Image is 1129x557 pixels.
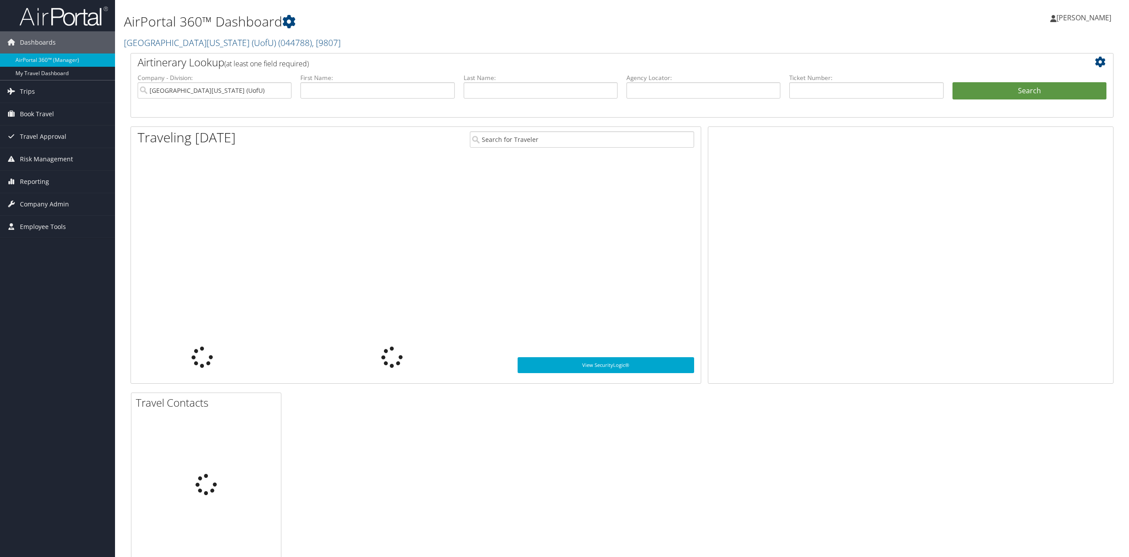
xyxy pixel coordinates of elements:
[789,73,943,82] label: Ticket Number:
[20,193,69,215] span: Company Admin
[138,55,1025,70] h2: Airtinerary Lookup
[124,37,341,49] a: [GEOGRAPHIC_DATA][US_STATE] (UofU)
[20,31,56,53] span: Dashboards
[312,37,341,49] span: , [ 9807 ]
[20,216,66,238] span: Employee Tools
[1056,13,1111,23] span: [PERSON_NAME]
[20,80,35,103] span: Trips
[626,73,780,82] label: Agency Locator:
[464,73,618,82] label: Last Name:
[518,357,694,373] a: View SecurityLogic®
[136,395,281,410] h2: Travel Contacts
[124,12,788,31] h1: AirPortal 360™ Dashboard
[19,6,108,27] img: airportal-logo.png
[224,59,309,69] span: (at least one field required)
[470,131,694,148] input: Search for Traveler
[952,82,1106,100] button: Search
[20,148,73,170] span: Risk Management
[278,37,312,49] span: ( 044788 )
[1050,4,1120,31] a: [PERSON_NAME]
[20,103,54,125] span: Book Travel
[138,128,236,147] h1: Traveling [DATE]
[300,73,454,82] label: First Name:
[138,73,292,82] label: Company - Division:
[20,126,66,148] span: Travel Approval
[20,171,49,193] span: Reporting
